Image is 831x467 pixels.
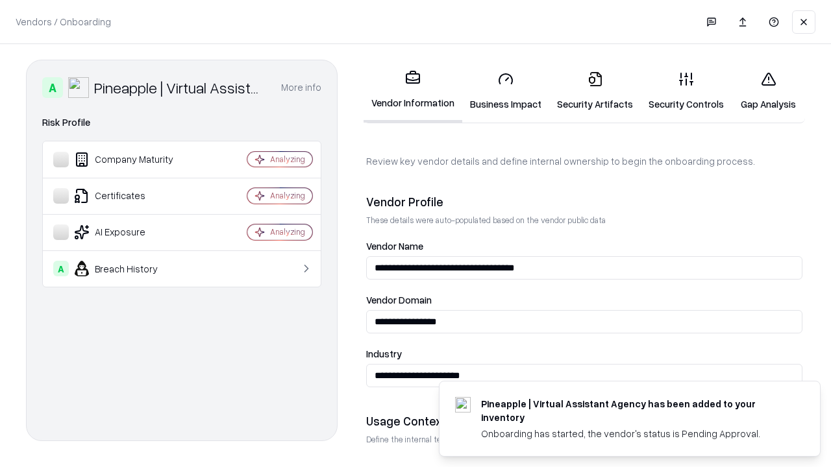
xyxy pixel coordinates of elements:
a: Security Controls [641,61,732,121]
div: Vendor Profile [366,194,802,210]
a: Security Artifacts [549,61,641,121]
div: A [53,261,69,276]
div: Analyzing [270,154,305,165]
label: Vendor Domain [366,295,802,305]
button: More info [281,76,321,99]
p: Define the internal team and reason for using this vendor. This helps assess business relevance a... [366,434,802,445]
a: Gap Analysis [732,61,805,121]
img: trypineapple.com [455,397,471,413]
div: Analyzing [270,190,305,201]
div: Risk Profile [42,115,321,130]
p: Vendors / Onboarding [16,15,111,29]
div: Certificates [53,188,208,204]
div: AI Exposure [53,224,208,240]
img: Pineapple | Virtual Assistant Agency [68,77,89,98]
div: Breach History [53,261,208,276]
a: Business Impact [462,61,549,121]
div: Pineapple | Virtual Assistant Agency [94,77,266,98]
div: Analyzing [270,226,305,237]
div: Company Maturity [53,152,208,167]
div: Pineapple | Virtual Assistant Agency has been added to your inventory [481,397,789,424]
label: Vendor Name [366,241,802,251]
div: Onboarding has started, the vendor's status is Pending Approval. [481,427,789,440]
a: Vendor Information [364,60,462,123]
p: These details were auto-populated based on the vendor public data [366,215,802,226]
div: A [42,77,63,98]
div: Usage Context [366,413,802,429]
label: Industry [366,349,802,359]
p: Review key vendor details and define internal ownership to begin the onboarding process. [366,154,802,168]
